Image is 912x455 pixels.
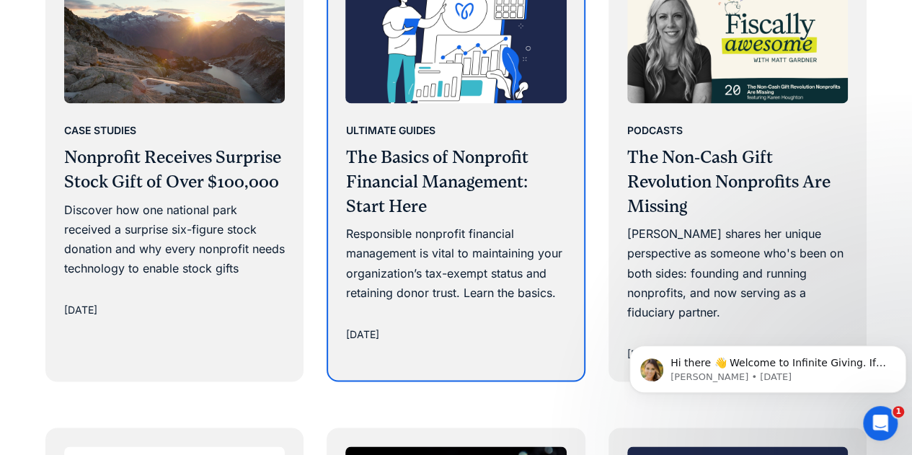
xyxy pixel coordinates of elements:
div: [DATE] [64,301,97,319]
span: 1 [893,406,904,418]
div: Case Studies [64,122,136,139]
div: [PERSON_NAME] shares her unique perspective as someone who's been on both sides: founding and run... [627,224,848,322]
div: Discover how one national park received a surprise six-figure stock donation and why every nonpro... [64,200,285,279]
iframe: Intercom notifications message [624,315,912,416]
h3: The Basics of Nonprofit Financial Management: Start Here [345,146,566,218]
div: Responsible nonprofit financial management is vital to maintaining your organization’s tax-exempt... [345,224,566,303]
div: Ultimate Guides [345,122,435,139]
div: Podcasts [627,122,683,139]
h3: The Non-Cash Gift Revolution Nonprofits Are Missing [627,146,848,218]
iframe: Intercom live chat [863,406,898,441]
h3: Nonprofit Receives Surprise Stock Gift of Over $100,000 [64,146,285,194]
div: [DATE] [345,326,378,343]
